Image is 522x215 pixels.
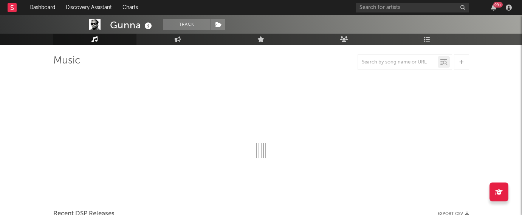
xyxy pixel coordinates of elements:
[110,19,154,31] div: Gunna
[356,3,469,12] input: Search for artists
[358,59,438,65] input: Search by song name or URL
[163,19,211,30] button: Track
[493,2,503,8] div: 99 +
[491,5,496,11] button: 99+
